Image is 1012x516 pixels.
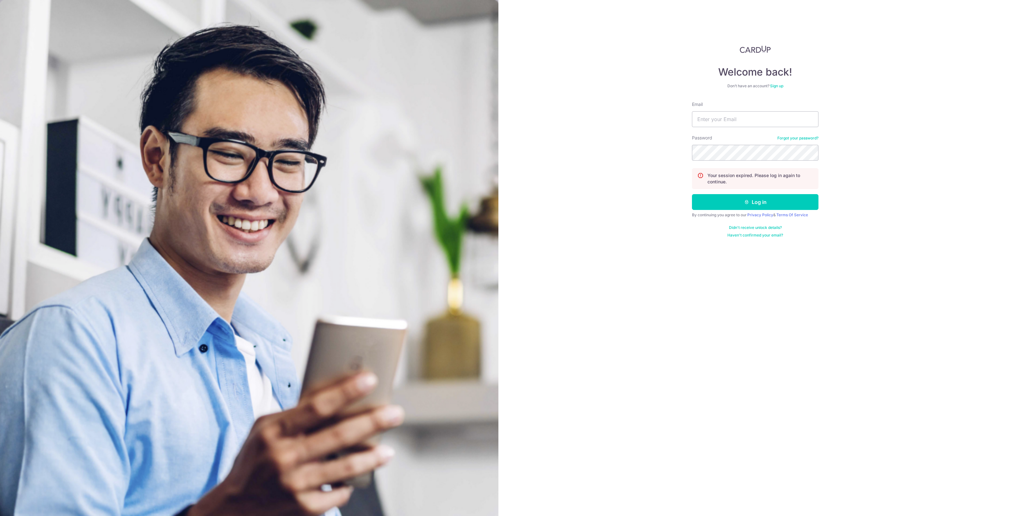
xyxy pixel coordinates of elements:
img: CardUp Logo [740,46,771,53]
div: Don’t have an account? [692,83,818,89]
a: Privacy Policy [747,212,773,217]
a: Didn't receive unlock details? [729,225,782,230]
input: Enter your Email [692,111,818,127]
p: Your session expired. Please log in again to continue. [707,172,813,185]
a: Sign up [770,83,783,88]
div: By continuing you agree to our & [692,212,818,218]
a: Haven't confirmed your email? [727,233,783,238]
a: Forgot your password? [777,136,818,141]
label: Email [692,101,703,107]
button: Log in [692,194,818,210]
label: Password [692,135,712,141]
h4: Welcome back! [692,66,818,78]
a: Terms Of Service [776,212,808,217]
